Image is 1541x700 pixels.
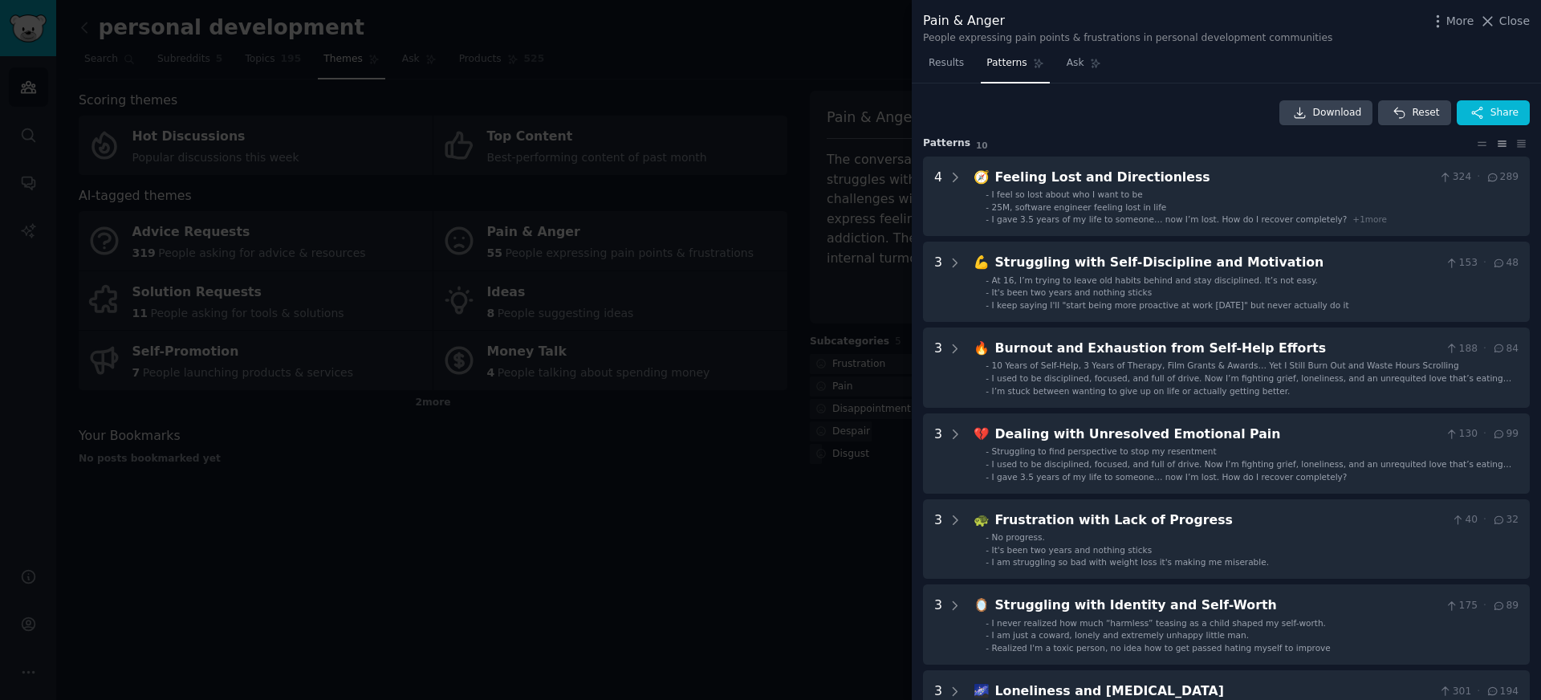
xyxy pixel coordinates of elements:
[986,287,989,298] div: -
[974,683,990,698] span: 🌌
[1412,106,1439,120] span: Reset
[992,360,1459,370] span: 10 Years of Self-Help, 3 Years of Therapy, Film Grants & Awards… Yet I Still Burn Out and Waste H...
[992,300,1349,310] span: I keep saying I'll "start being more proactive at work [DATE]" but never actually do it
[986,360,989,371] div: -
[1378,100,1450,126] button: Reset
[986,446,989,457] div: -
[986,275,989,286] div: -
[1438,685,1471,699] span: 301
[934,511,942,568] div: 3
[1492,427,1519,442] span: 99
[992,545,1153,555] span: It's been two years and nothing sticks
[986,458,989,470] div: -
[923,51,970,83] a: Results
[1438,170,1471,185] span: 324
[1499,13,1530,30] span: Close
[986,385,989,397] div: -
[974,254,990,270] span: 💪
[986,629,989,641] div: -
[1457,100,1530,126] button: Share
[992,214,1348,224] span: I gave 3.5 years of my life to someone… now I’m lost. How do I recover completely?
[934,425,942,482] div: 3
[974,512,990,527] span: 🐢
[986,214,989,225] div: -
[934,253,942,311] div: 3
[1445,256,1478,271] span: 153
[995,425,1440,445] div: Dealing with Unresolved Emotional Pain
[1477,685,1480,699] span: ·
[986,556,989,568] div: -
[992,446,1217,456] span: Struggling to find perspective to stop my resentment
[992,386,1291,396] span: I’m stuck between wanting to give up on life or actually getting better.
[992,275,1318,285] span: At 16, I’m trying to leave old habits behind and stay disciplined. It’s not easy.
[1492,513,1519,527] span: 32
[1061,51,1107,83] a: Ask
[976,140,988,150] span: 10
[1486,170,1519,185] span: 289
[995,168,1433,188] div: Feeling Lost and Directionless
[1479,13,1530,30] button: Close
[986,544,989,556] div: -
[986,531,989,543] div: -
[1451,513,1478,527] span: 40
[992,373,1512,394] span: I used to be disciplined, focused, and full of drive. Now I’m fighting grief, loneliness, and an ...
[1483,513,1486,527] span: ·
[992,202,1167,212] span: 25M, software engineer feeling lost in life
[1445,427,1478,442] span: 130
[923,136,970,151] span: Pattern s
[992,459,1512,480] span: I used to be disciplined, focused, and full of drive. Now I’m fighting grief, loneliness, and an ...
[1446,13,1474,30] span: More
[986,189,989,200] div: -
[986,372,989,384] div: -
[995,596,1440,616] div: Struggling with Identity and Self-Worth
[1483,342,1486,356] span: ·
[934,168,942,226] div: 4
[923,11,1332,31] div: Pain & Anger
[992,618,1326,628] span: I never realized how much “harmless” teasing as a child shaped my self-worth.
[986,617,989,629] div: -
[1483,427,1486,442] span: ·
[992,630,1249,640] span: I am just a coward, lonely and extremely unhappy little man.
[995,253,1440,273] div: Struggling with Self-Discipline and Motivation
[1483,256,1486,271] span: ·
[1492,256,1519,271] span: 48
[1486,685,1519,699] span: 194
[934,596,942,653] div: 3
[992,189,1143,199] span: I feel so lost about who I want to be
[995,339,1440,359] div: Burnout and Exhaustion from Self-Help Efforts
[974,169,990,185] span: 🧭
[986,642,989,653] div: -
[1429,13,1474,30] button: More
[992,287,1153,297] span: It's been two years and nothing sticks
[1445,342,1478,356] span: 188
[986,299,989,311] div: -
[992,532,1045,542] span: No progress.
[1483,599,1486,613] span: ·
[992,557,1269,567] span: I am struggling so bad with weight loss it's making me miserable.
[974,340,990,356] span: 🔥
[974,426,990,442] span: 💔
[1492,599,1519,613] span: 89
[992,643,1331,653] span: Realized I'm a toxic person, no idea how to get passed hating myself to improve
[1352,214,1387,224] span: + 1 more
[1492,342,1519,356] span: 84
[934,339,942,397] div: 3
[986,56,1027,71] span: Patterns
[929,56,964,71] span: Results
[986,201,989,213] div: -
[986,471,989,482] div: -
[1279,100,1373,126] a: Download
[1067,56,1084,71] span: Ask
[1445,599,1478,613] span: 175
[1490,106,1519,120] span: Share
[995,511,1445,531] div: Frustration with Lack of Progress
[1477,170,1480,185] span: ·
[992,472,1348,482] span: I gave 3.5 years of my life to someone… now I’m lost. How do I recover completely?
[981,51,1049,83] a: Patterns
[974,597,990,612] span: 🪞
[923,31,1332,46] div: People expressing pain points & frustrations in personal development communities
[1313,106,1362,120] span: Download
